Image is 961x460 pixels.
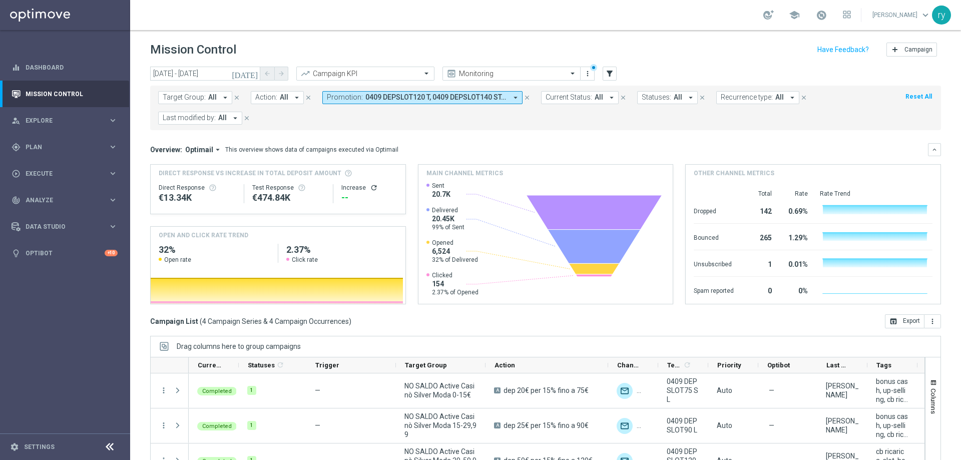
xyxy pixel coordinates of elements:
[177,342,301,350] span: Drag columns here to group campaigns
[698,92,707,103] button: close
[24,444,55,450] a: Settings
[746,190,772,198] div: Total
[252,192,325,204] div: €474,839
[177,342,301,350] div: Row Groups
[242,113,251,124] button: close
[876,361,891,369] span: Tags
[11,90,118,98] button: Mission Control
[904,46,932,53] span: Campaign
[694,229,734,245] div: Bounced
[607,93,616,102] i: arrow_drop_down
[276,361,284,369] i: refresh
[717,361,741,369] span: Priority
[769,421,774,430] span: —
[617,361,641,369] span: Channel
[232,69,259,78] i: [DATE]
[278,70,285,77] i: arrow_forward
[432,288,478,296] span: 2.37% of Opened
[327,93,363,102] span: Promotion:
[920,10,931,21] span: keyboard_arrow_down
[150,317,351,326] h3: Campaign List
[230,67,260,82] button: [DATE]
[280,93,288,102] span: All
[405,361,447,369] span: Target Group
[221,93,230,102] i: arrow_drop_down
[243,115,250,122] i: close
[817,46,869,53] input: Have Feedback?
[150,67,260,81] input: Select date range
[928,317,936,325] i: more_vert
[871,8,932,23] a: [PERSON_NAME]keyboard_arrow_down
[12,222,108,231] div: Data Studio
[694,169,774,178] h4: Other channel metrics
[432,271,478,279] span: Clicked
[784,255,808,271] div: 0.01%
[255,93,277,102] span: Action:
[182,145,225,154] button: Optimail arrow_drop_down
[370,184,378,192] i: refresh
[924,314,941,328] button: more_vert
[26,144,108,150] span: Plan
[746,229,772,245] div: 265
[717,421,732,429] span: Auto
[721,93,773,102] span: Recurrence type:
[667,416,700,434] span: 0409 DEPSLOT90 L
[682,359,691,370] span: Calculate column
[11,223,118,231] button: Data Studio keyboard_arrow_right
[667,377,700,404] span: 0409 DEPSLOT75 SL
[300,69,310,79] i: trending_up
[404,381,477,399] span: NO SALDO Active Casinò Silver Moda 0-15€
[674,93,682,102] span: All
[784,282,808,298] div: 0%
[617,418,633,434] div: Optimail
[820,190,932,198] div: Rate Trend
[304,92,313,103] button: close
[584,70,592,78] i: more_vert
[12,81,118,107] div: Mission Control
[341,192,397,204] div: --
[523,92,532,103] button: close
[432,239,478,247] span: Opened
[108,142,118,152] i: keyboard_arrow_right
[637,91,698,104] button: Statuses: All arrow_drop_down
[232,92,241,103] button: close
[185,145,213,154] span: Optimail
[12,143,108,152] div: Plan
[200,317,202,326] span: (
[12,169,21,178] i: play_circle_outline
[12,143,21,152] i: gps_fixed
[642,93,671,102] span: Statuses:
[159,169,341,178] span: Direct Response VS Increase In Total Deposit Amount
[12,54,118,81] div: Dashboard
[494,387,501,393] span: A
[494,422,501,428] span: A
[932,6,951,25] div: ry
[11,196,118,204] button: track_changes Analyze keyboard_arrow_right
[12,116,21,125] i: person_search
[158,91,232,104] button: Target Group: All arrow_drop_down
[231,114,240,123] i: arrow_drop_down
[617,383,633,399] img: Optimail
[904,91,933,102] button: Reset All
[159,386,168,395] button: more_vert
[247,386,256,395] div: 1
[108,222,118,231] i: keyboard_arrow_right
[12,196,108,205] div: Analyze
[826,381,859,399] div: radina yordanova
[590,64,597,71] div: There are unsaved changes
[746,282,772,298] div: 0
[11,64,118,72] button: equalizer Dashboard
[108,195,118,205] i: keyboard_arrow_right
[218,114,227,122] span: All
[603,67,617,81] button: filter_alt
[775,93,784,102] span: All
[26,224,108,230] span: Data Studio
[233,94,240,101] i: close
[546,93,592,102] span: Current Status:
[637,418,653,434] img: Other
[198,361,222,369] span: Current Status
[767,361,790,369] span: Optibot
